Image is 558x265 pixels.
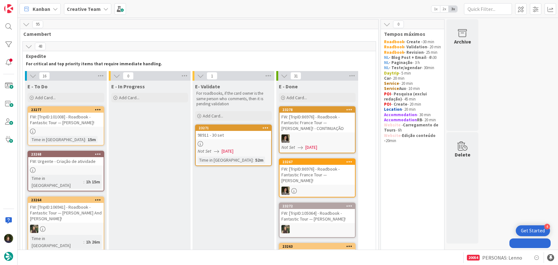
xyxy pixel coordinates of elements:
div: FW: [TripID:101008] - Roadbook - Fantastic Tour — [PERSON_NAME]! [28,113,104,127]
strong: - Teste/agendar [389,65,421,70]
div: Time in [GEOGRAPHIC_DATA] [30,175,83,189]
strong: Carregamento de Tours [384,122,439,133]
p: - 20 min [384,81,441,86]
div: 23271 [196,125,271,131]
div: 23268 [31,152,104,157]
span: [DATE] [305,144,317,151]
strong: NL [384,60,389,65]
div: 23267 [282,160,355,164]
p: - - 6h [384,123,441,133]
span: Add Card... [203,113,223,119]
div: 23264 [31,198,104,202]
i: Not Set [198,148,211,154]
a: 23278FW: [TripID:86976] - Roadbook - Fantastic France Tour — [PERSON_NAME]! - CONTINUAÇÃOMSNot Se... [279,106,356,153]
img: IG [281,225,290,233]
div: MS [279,187,355,195]
span: : [253,157,254,164]
a: 23268FW: Urgente - Criação de atividadeTime in [GEOGRAPHIC_DATA]:1h 15m [28,151,104,191]
div: 23278 [279,107,355,113]
img: MC [4,234,13,243]
img: MS [281,187,290,195]
strong: - Create - [404,39,423,44]
span: 1x [431,6,440,12]
a: 23267FW: [TripID:86976] - Roadbook - Fantastic France Tour — [PERSON_NAME]!MS [279,158,356,197]
div: FW: [TripID:105064] - Roadbook - Fantastic Tour — [PERSON_NAME]! [279,209,355,223]
div: 2327198911 - 30 set [196,125,271,139]
strong: Location [384,107,402,112]
p: - 10 min [384,86,441,91]
p: For roadbooks, if the card owner is the same person who comments, then it is pending validation [196,91,271,107]
img: avatar [4,252,13,261]
div: 23272 [282,204,355,208]
div: Archive [454,38,471,45]
strong: - Pesquisa (exclui redação) [384,91,428,102]
p: - 20 min [384,117,441,123]
strong: Roadbook [384,50,404,55]
a: 23264FW: [TripID:106941] - Roadbook - Fantastic Tour — [PERSON_NAME] And [PERSON_NAME]!IGTime in ... [28,197,104,252]
span: E - To Do [28,83,48,90]
div: 20054 [467,255,480,261]
div: Delete [455,151,470,158]
p: 30 min [384,39,441,44]
div: 1h 26m [84,238,102,245]
p: - 30 min [384,112,441,117]
img: MS [281,134,290,143]
span: 95 [32,20,43,28]
strong: Service [384,86,399,91]
span: 16 [39,72,50,80]
div: 98911 - 30 set [196,131,271,139]
span: 48 [35,43,46,50]
span: E- Validate [195,83,220,90]
div: 23277 [31,108,104,112]
strong: - Validation [404,44,427,50]
span: 31 [290,72,301,80]
strong: Daytrip [384,70,399,76]
p: - 20 min [384,44,441,50]
span: [DATE] [222,148,233,155]
strong: Roadbook [384,44,404,50]
strong: Accommodation [384,112,417,117]
p: - 30min [384,65,441,70]
span: Expedite [26,53,368,59]
strong: Aux [399,86,406,91]
div: Get Started [521,228,545,234]
div: IG [279,225,355,233]
span: Add Card... [35,95,56,100]
span: : [85,136,86,143]
strong: Website [384,133,401,138]
span: : [83,238,84,245]
div: MS [279,134,355,143]
div: FW: [TripID:86976] - Roadbook - Fantastic France Tour — [PERSON_NAME]! - CONTINUAÇÃO [279,113,355,132]
strong: POI [384,101,391,107]
div: Time in [GEOGRAPHIC_DATA] [198,157,253,164]
strong: NL [384,65,389,70]
p: - 45 min [384,92,441,102]
input: Quick Filter... [464,3,512,15]
strong: Accommodation [384,117,417,123]
p: - 20 min [384,107,441,112]
span: Camembert [23,31,370,37]
span: E - In Progress [111,83,145,90]
div: Time in [GEOGRAPHIC_DATA] [30,235,83,249]
a: 23272FW: [TripID:105064] - Roadbook - Fantastic Tour — [PERSON_NAME]!IG [279,203,356,238]
p: - 20min [384,133,441,144]
div: 23277FW: [TripID:101008] - Roadbook - Fantastic Tour — [PERSON_NAME]! [28,107,104,127]
a: 23277FW: [TripID:101008] - Roadbook - Fantastic Tour — [PERSON_NAME]!Time in [GEOGRAPHIC_DATA]:15m [28,106,104,146]
div: 23278 [282,108,355,112]
p: - 20 min [384,102,441,107]
div: 23272FW: [TripID:105064] - Roadbook - Fantastic Tour — [PERSON_NAME]! [279,203,355,223]
div: 23268 [28,151,104,157]
strong: NL [384,55,389,60]
p: - 5 min [384,71,441,76]
strong: Service [384,81,399,86]
div: 1h 15m [84,178,102,185]
span: 0 [123,72,134,80]
div: FW: [TripID:106941] - Roadbook - Fantastic Tour — [PERSON_NAME] And [PERSON_NAME]! [28,203,104,223]
div: FW: [TripID:105064] - Roadbook - Fantastic Tour — [PERSON_NAME]! [279,249,355,263]
span: PERSONAS: Lenno [482,254,522,261]
span: Add Card... [119,95,139,100]
a: 2327198911 - 30 setNot Set[DATE]Time in [GEOGRAPHIC_DATA]:52m [195,124,272,166]
div: FW: [TripID:86976] - Roadbook - Fantastic France Tour — [PERSON_NAME]! [279,165,355,185]
strong: - Blog Post + Email [389,55,426,60]
strong: POI [384,91,391,97]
